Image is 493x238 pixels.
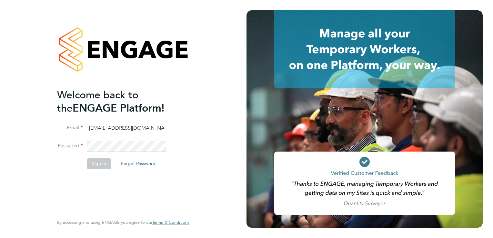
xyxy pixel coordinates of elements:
label: Email [57,124,83,131]
button: Sign In [87,158,111,169]
a: Terms & Conditions [152,220,189,225]
span: Welcome back to the [57,89,138,114]
label: Password [57,143,83,149]
button: Forgot Password [116,158,161,169]
input: Enter your work email... [87,123,166,134]
h2: ENGAGE Platform! [57,88,183,115]
span: By accessing and using ENGAGE you agree to our [57,220,189,225]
